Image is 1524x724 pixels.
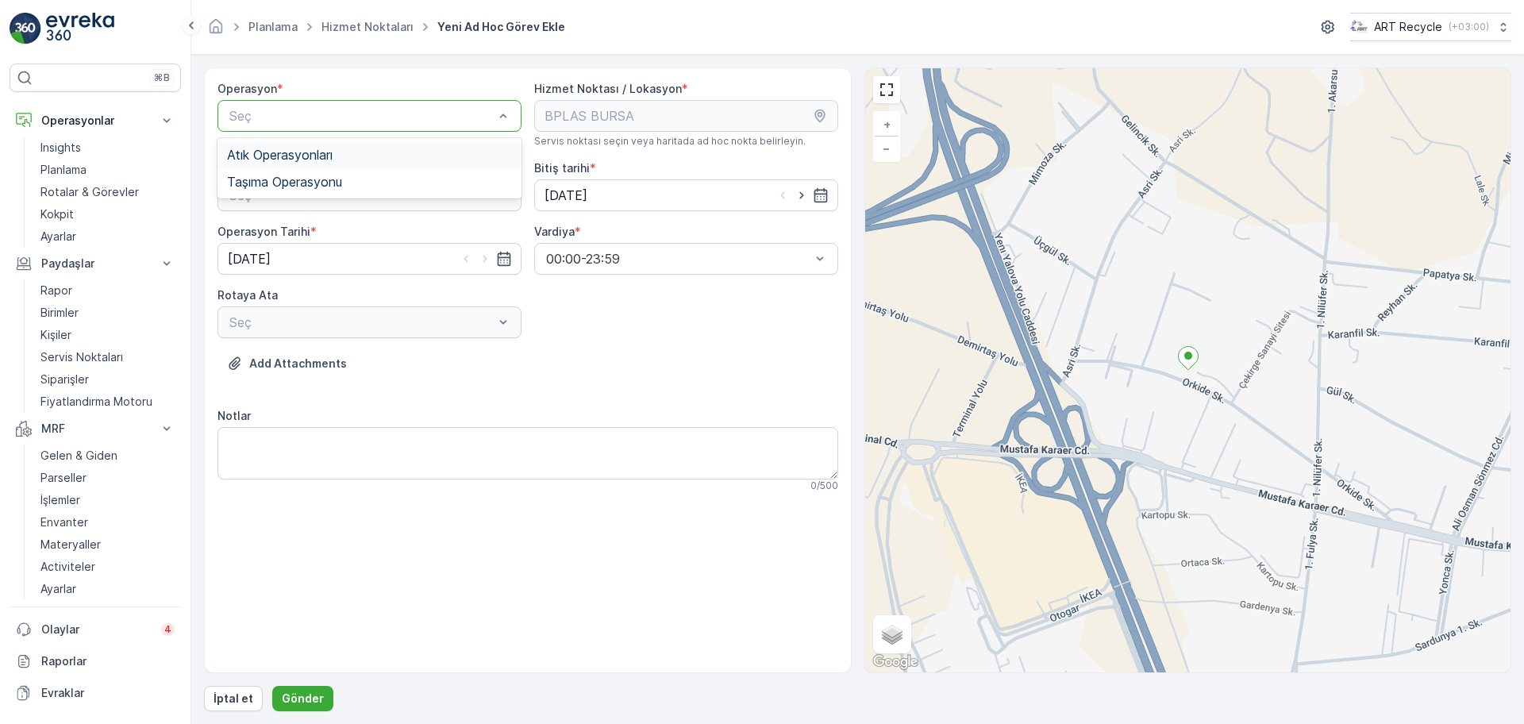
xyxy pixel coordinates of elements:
[869,652,922,672] a: Bu bölgeyi Google Haritalar'da açın (yeni pencerede açılır)
[40,283,72,298] p: Rapor
[34,225,181,248] a: Ayarlar
[875,78,899,102] a: View Fullscreen
[34,368,181,391] a: Siparişler
[40,349,123,365] p: Servis Noktaları
[40,581,76,597] p: Ayarlar
[534,225,575,238] label: Vardiya
[40,305,79,321] p: Birimler
[534,82,682,95] label: Hizmet Noktası / Lokasyon
[229,106,494,125] p: Seç
[217,351,356,376] button: Dosya Yükle
[217,288,278,302] label: Rotaya Ata
[34,279,181,302] a: Rapor
[34,445,181,467] a: Gelen & Giden
[40,140,81,156] p: Insights
[321,20,414,33] a: Hizmet Noktaları
[40,559,95,575] p: Activiteler
[875,137,899,160] a: Uzaklaştır
[40,470,87,486] p: Parseller
[10,105,181,137] button: Operasyonlar
[41,256,149,271] p: Paydaşlar
[40,514,88,530] p: Envanter
[41,622,152,637] p: Olaylar
[10,677,181,709] a: Evraklar
[40,448,117,464] p: Gelen & Giden
[534,179,838,211] input: dd/mm/yyyy
[41,653,175,669] p: Raporlar
[40,372,89,387] p: Siparişler
[217,225,310,238] label: Operasyon Tarihi
[1350,18,1368,36] img: image_23.png
[249,356,347,372] p: Add Attachments
[875,113,899,137] a: Yakınlaştır
[34,391,181,413] a: Fiyatlandırma Motoru
[810,479,838,492] p: 0 / 500
[1374,19,1442,35] p: ART Recycle
[272,686,333,711] button: Gönder
[40,162,87,178] p: Planlama
[10,614,181,645] a: Olaylar4
[40,184,139,200] p: Rotalar & Görevler
[217,409,251,422] label: Notlar
[10,645,181,677] a: Raporlar
[1449,21,1489,33] p: ( +03:00 )
[40,492,80,508] p: İşlemler
[46,13,114,44] img: logo_light-DOdMpM7g.png
[154,71,170,84] p: ⌘B
[534,135,806,148] span: Servis noktası seçin veya haritada ad hoc nokta belirleyin.
[875,617,910,652] a: Layers
[34,302,181,324] a: Birimler
[10,13,41,44] img: logo
[34,324,181,346] a: Kişiler
[34,467,181,489] a: Parseller
[883,141,891,155] span: −
[34,511,181,533] a: Envanter
[41,421,149,437] p: MRF
[34,533,181,556] a: Materyaller
[214,691,253,707] p: İptal et
[217,243,521,275] input: dd/mm/yyyy
[41,685,175,701] p: Evraklar
[883,117,891,131] span: +
[217,82,277,95] label: Operasyon
[248,20,298,33] a: Planlama
[34,489,181,511] a: İşlemler
[227,175,342,189] span: Taşıma Operasyonu
[40,537,101,553] p: Materyaller
[1350,13,1511,41] button: ART Recycle(+03:00)
[434,19,568,35] span: Yeni Ad Hoc Görev Ekle
[164,623,171,636] p: 4
[34,346,181,368] a: Servis Noktaları
[34,159,181,181] a: Planlama
[34,578,181,600] a: Ayarlar
[204,686,263,711] button: İptal et
[534,161,590,175] label: Bitiş tarihi
[40,394,152,410] p: Fiyatlandırma Motoru
[40,229,76,245] p: Ayarlar
[10,413,181,445] button: MRF
[40,206,74,222] p: Kokpit
[282,691,324,707] p: Gönder
[34,203,181,225] a: Kokpit
[34,181,181,203] a: Rotalar & Görevler
[869,652,922,672] img: Google
[207,24,225,37] a: Ana Sayfa
[10,248,181,279] button: Paydaşlar
[34,556,181,578] a: Activiteler
[40,327,71,343] p: Kişiler
[41,113,149,129] p: Operasyonlar
[227,148,333,162] span: Atık Operasyonları
[534,100,838,132] input: BPLAS BURSA
[34,137,181,159] a: Insights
